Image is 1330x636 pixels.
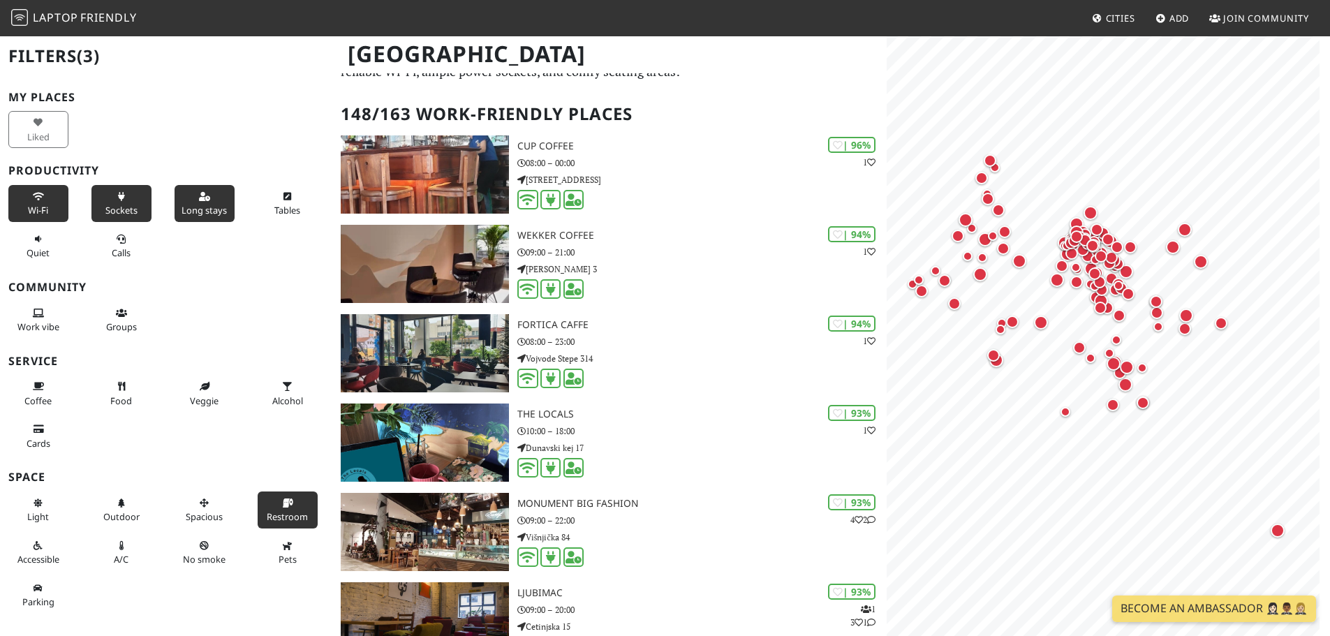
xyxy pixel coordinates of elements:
img: The Locals [341,404,509,482]
span: Accessible [17,553,59,565]
div: Map marker [1065,232,1093,260]
div: Map marker [973,267,1001,295]
button: Pets [258,534,318,571]
div: Map marker [1178,223,1206,251]
a: Fortica caffe | 94% 1 Fortica caffe 08:00 – 23:00 Vojvode Stepe 314 [332,314,887,392]
div: Map marker [1111,241,1139,269]
h2: 148/163 Work-Friendly Places [341,93,878,135]
p: 1 [863,424,875,437]
div: Map marker [996,325,1024,353]
button: No smoke [175,534,235,571]
span: Stable Wi-Fi [28,204,48,216]
img: Wekker Coffee [341,225,509,303]
span: Parking [22,596,54,608]
div: Map marker [1070,225,1098,253]
p: Cetinjska 15 [517,620,887,633]
p: 10:00 – 18:00 [517,424,887,438]
a: Wekker Coffee | 94% 1 Wekker Coffee 09:00 – 21:00 [PERSON_NAME] 3 [332,225,887,303]
h3: Monument Big Fashion [517,498,887,510]
span: Coffee [24,394,52,407]
div: Map marker [1094,302,1122,330]
div: Map marker [1090,291,1118,319]
a: Add [1150,6,1195,31]
p: Vojvode Stepe 314 [517,352,887,365]
div: Map marker [977,253,1005,281]
p: 09:00 – 21:00 [517,246,887,259]
p: [PERSON_NAME] 3 [517,262,887,276]
p: 09:00 – 22:00 [517,514,887,527]
p: 4 2 [850,513,875,526]
span: Laptop [33,10,78,25]
div: Map marker [1065,247,1093,275]
div: Map marker [1122,288,1150,316]
div: Map marker [1090,281,1118,309]
h3: Community [8,281,324,294]
button: Work vibe [8,302,68,339]
div: Map marker [1060,241,1088,269]
div: Map marker [952,230,980,258]
span: (3) [77,44,100,67]
button: Veggie [175,375,235,412]
span: Veggie [190,394,219,407]
div: Map marker [963,251,991,279]
div: Map marker [1093,276,1121,304]
div: Map marker [975,172,1003,200]
span: Quiet [27,246,50,259]
div: Map marker [1137,363,1165,391]
div: Map marker [1166,240,1194,268]
div: Map marker [1091,223,1118,251]
div: Map marker [915,285,943,313]
div: Map marker [1111,335,1139,363]
h3: Space [8,471,324,484]
span: Alcohol [272,394,303,407]
div: Map marker [1088,267,1116,295]
h3: The Locals [517,408,887,420]
div: Map marker [1070,276,1098,304]
div: Map marker [1114,281,1141,309]
span: People working [17,320,59,333]
button: Sockets [91,185,152,222]
div: Map marker [1081,237,1109,265]
div: | 96% [828,137,875,153]
p: Višnjička 84 [517,531,887,544]
div: Map marker [1070,230,1098,258]
div: Map marker [1086,239,1114,267]
button: Tables [258,185,318,222]
h3: Wekker Coffee [517,230,887,242]
button: Accessible [8,534,68,571]
div: | 93% [828,405,875,421]
div: Map marker [990,163,1018,191]
p: Dunavski kej 17 [517,441,887,454]
h3: Service [8,355,324,368]
div: Map marker [1061,407,1088,435]
button: Groups [91,302,152,339]
button: Calls [91,228,152,265]
div: Map marker [1084,206,1111,234]
a: Join Community [1204,6,1315,31]
h3: Cup Coffee [517,140,887,152]
p: 1 [863,156,875,169]
h3: Productivity [8,164,324,177]
button: Parking [8,577,68,614]
div: Map marker [938,274,966,302]
p: 08:00 – 00:00 [517,156,887,170]
div: Map marker [1194,255,1222,283]
div: Map marker [908,279,936,307]
a: Cup Coffee | 96% 1 Cup Coffee 08:00 – 00:00 [STREET_ADDRESS] [332,135,887,214]
div: Map marker [959,213,987,241]
div: Map marker [1086,239,1114,267]
span: Credit cards [27,437,50,450]
span: Pet friendly [279,553,297,565]
p: 1 [863,245,875,258]
div: Map marker [978,232,1006,260]
button: Light [8,491,68,528]
a: LaptopFriendly LaptopFriendly [11,6,137,31]
div: Map marker [1068,235,1096,262]
span: Spacious [186,510,223,523]
div: Map marker [1006,316,1034,343]
button: Alcohol [258,375,318,412]
a: Cities [1086,6,1141,31]
img: Cup Coffee [341,135,509,214]
div: Map marker [948,297,976,325]
img: Fortica caffe [341,314,509,392]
